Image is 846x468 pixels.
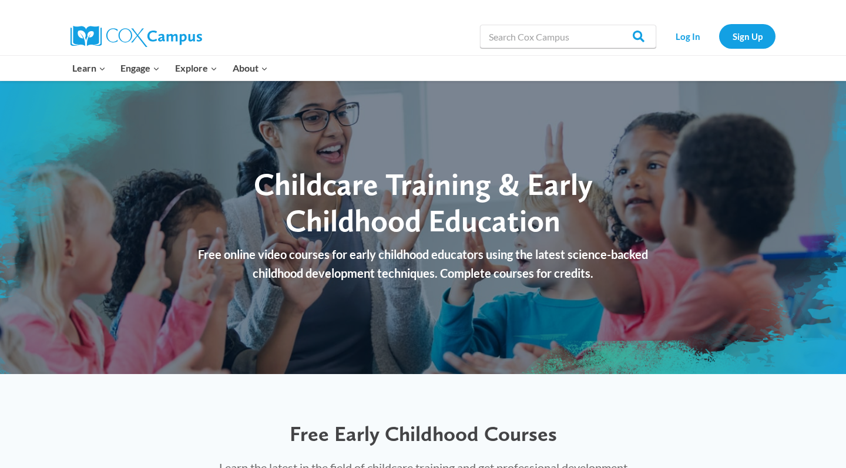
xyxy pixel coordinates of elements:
[65,56,275,80] nav: Primary Navigation
[254,166,593,239] span: Childcare Training & Early Childhood Education
[185,245,661,282] p: Free online video courses for early childhood educators using the latest science-backed childhood...
[175,60,217,76] span: Explore
[719,24,775,48] a: Sign Up
[120,60,160,76] span: Engage
[290,421,557,446] span: Free Early Childhood Courses
[233,60,268,76] span: About
[662,24,775,48] nav: Secondary Navigation
[480,25,656,48] input: Search Cox Campus
[70,26,202,47] img: Cox Campus
[662,24,713,48] a: Log In
[72,60,106,76] span: Learn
